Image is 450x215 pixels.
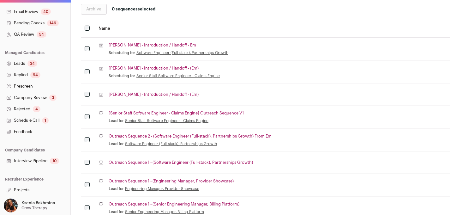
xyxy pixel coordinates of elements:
div: 1 [42,117,49,124]
img: 13968079-medium_jpg [4,199,18,212]
a: Senior Engineering Manager, Billing Platform [125,209,204,214]
a: Software Engineer (Full-stack), Partnerships Growth [136,50,228,55]
p: Ksenia Bakhmina [21,200,55,206]
span: Scheduling for [109,50,135,55]
span: Lead for [109,118,124,123]
a: Senior Staff Software Engineer - Claims Engine [125,118,208,123]
a: Engineering Manager, Provider Showcase [125,186,199,191]
a: Outreach Sequence 1 - (Software Engineer (Full-stack), Partnerships Growth) [109,160,253,165]
a: Outreach Sequence 2 - (Software Engineer (Full-stack), Partnerships Growth) From Em [109,134,272,139]
a: [Senior Staff Software Engineer - Claims Engine] Outreach Sequence V1 [109,111,244,116]
div: 10 [50,158,59,164]
span: 0 sequences [112,7,138,11]
div: 4 [33,106,40,112]
button: Open dropdown [3,199,56,212]
div: 54 [37,31,46,38]
a: Software Engineer (Full-stack), Partnerships Growth [125,141,217,146]
span: Lead for [109,141,124,146]
a: [PERSON_NAME] - Introduction / Handoff - (Em) [109,92,199,97]
a: [PERSON_NAME] - Introduction / Handoff - (Em) [109,66,199,71]
span: Lead for [109,209,124,214]
div: 34 [27,60,37,67]
a: Senior Staff Software Engineer - Claims Engine [136,73,220,78]
span: selected [112,7,155,12]
span: Lead for [109,186,124,191]
a: [PERSON_NAME] - Introduction / Handoff - Em [109,43,196,48]
div: 146 [47,20,59,26]
span: Scheduling for [109,73,135,78]
div: 3 [49,95,57,101]
div: 40 [41,9,51,15]
p: Grow Therapy [21,206,47,211]
a: Outreach Sequence 1 - (Engineering Manager, Provider Showcase) [109,179,234,184]
div: 94 [30,72,40,78]
a: Outreach Sequence 1 - (Senior Engineering Manager, Billing Platform) [109,202,239,207]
